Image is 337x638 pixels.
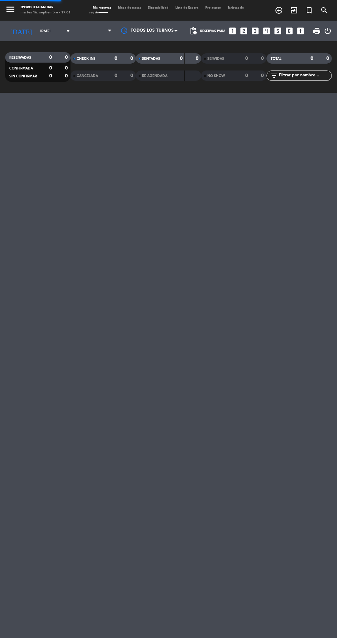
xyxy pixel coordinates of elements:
[5,4,15,16] button: menu
[89,6,115,9] span: Mis reservas
[313,27,321,35] span: print
[5,4,15,14] i: menu
[207,57,224,61] span: SERVIDAS
[196,56,200,61] strong: 0
[65,74,69,78] strong: 0
[130,73,134,78] strong: 0
[324,27,332,35] i: power_settings_new
[320,6,328,14] i: search
[296,26,305,35] i: add_box
[64,27,72,35] i: arrow_drop_down
[142,74,167,78] span: RE AGENDADA
[172,6,202,9] span: Lista de Espera
[239,26,248,35] i: looks_two
[285,26,294,35] i: looks_6
[9,67,33,70] span: CONFIRMADA
[275,6,283,14] i: add_circle_outline
[273,26,282,35] i: looks_5
[200,29,226,33] span: Reservas para
[115,73,117,78] strong: 0
[245,56,248,61] strong: 0
[144,6,172,9] span: Disponibilidad
[49,66,52,71] strong: 0
[65,55,69,60] strong: 0
[130,56,134,61] strong: 0
[261,56,265,61] strong: 0
[324,21,332,41] div: LOG OUT
[189,27,197,35] span: pending_actions
[228,26,237,35] i: looks_one
[65,66,69,71] strong: 0
[207,74,225,78] span: NO SHOW
[180,56,183,61] strong: 0
[261,73,265,78] strong: 0
[77,57,96,61] span: CHECK INS
[77,74,98,78] span: CANCELADA
[326,56,330,61] strong: 0
[5,24,37,38] i: [DATE]
[49,74,52,78] strong: 0
[270,72,278,80] i: filter_list
[271,57,281,61] span: TOTAL
[9,75,37,78] span: SIN CONFIRMAR
[305,6,313,14] i: turned_in_not
[202,6,224,9] span: Pre-acceso
[9,56,31,60] span: RESERVADAS
[290,6,298,14] i: exit_to_app
[115,6,144,9] span: Mapa de mesas
[262,26,271,35] i: looks_4
[21,10,70,15] div: martes 16. septiembre - 17:01
[49,55,52,60] strong: 0
[278,72,331,79] input: Filtrar por nombre...
[142,57,160,61] span: SENTADAS
[115,56,117,61] strong: 0
[311,56,313,61] strong: 0
[251,26,260,35] i: looks_3
[245,73,248,78] strong: 0
[21,5,70,10] div: D'oro Italian Bar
